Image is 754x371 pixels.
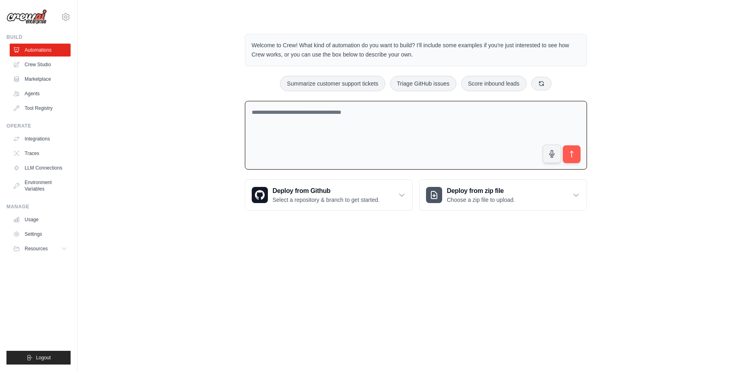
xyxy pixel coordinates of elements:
a: Tool Registry [10,102,71,115]
h3: Deploy from Github [273,186,380,196]
a: Usage [10,213,71,226]
p: Welcome to Crew! What kind of automation do you want to build? I'll include some examples if you'... [252,41,580,59]
p: Choose a zip file to upload. [447,196,515,204]
a: Integrations [10,132,71,145]
a: Settings [10,228,71,241]
button: Logout [6,351,71,365]
img: Logo [6,9,47,25]
a: LLM Connections [10,161,71,174]
a: Marketplace [10,73,71,86]
button: Summarize customer support tickets [280,76,385,91]
h3: Deploy from zip file [447,186,515,196]
button: Score inbound leads [461,76,526,91]
a: Automations [10,44,71,57]
button: Resources [10,242,71,255]
a: Traces [10,147,71,160]
div: Operate [6,123,71,129]
a: Crew Studio [10,58,71,71]
a: Agents [10,87,71,100]
span: Resources [25,245,48,252]
a: Environment Variables [10,176,71,195]
div: Manage [6,203,71,210]
span: Logout [36,354,51,361]
p: Select a repository & branch to get started. [273,196,380,204]
button: Triage GitHub issues [390,76,456,91]
div: Build [6,34,71,40]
